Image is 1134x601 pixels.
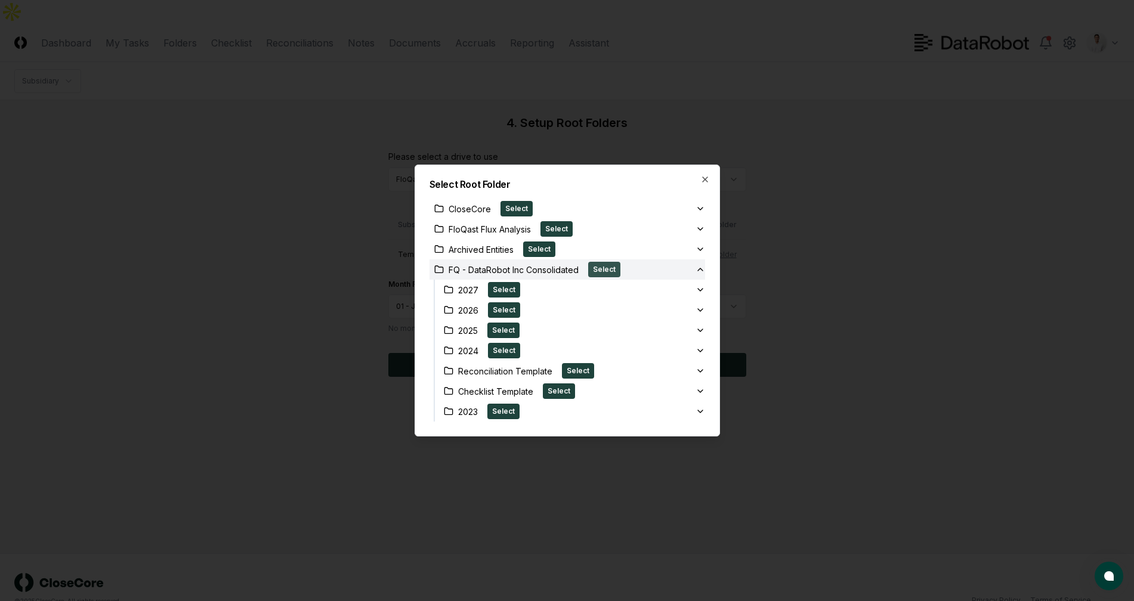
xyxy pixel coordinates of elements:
button: Select [500,201,533,216]
button: 2027Select [439,280,705,300]
button: 2025Select [439,320,705,340]
div: 2024 [444,345,478,357]
div: 2026 [444,304,478,317]
button: Select [488,282,520,298]
button: 2023Select [439,401,705,422]
div: FQ - DataRobot Inc ConsolidatedSelect [430,280,705,422]
button: CloseCoreSelect [430,199,705,219]
div: Reconciliation Template [444,365,552,377]
div: Checklist Template [444,385,533,398]
div: Archived Entities [434,243,514,256]
button: Reconciliation TemplateSelect [439,361,705,381]
div: CloseCore [434,203,491,215]
div: 2027 [444,284,478,296]
button: FloQast Flux AnalysisSelect [430,219,705,239]
button: Select [543,383,575,399]
button: Select [488,302,520,318]
button: Archived EntitiesSelect [430,239,705,259]
button: Select [562,363,594,379]
button: Select [540,221,573,237]
div: FQ - DataRobot Inc Consolidated [434,264,579,276]
button: Select [487,323,520,338]
button: Checklist TemplateSelect [439,381,705,401]
div: FloQast Flux Analysis [434,223,531,236]
div: 2023 [444,405,478,418]
h2: Select Root Folder [430,179,705,189]
button: Select [523,241,555,257]
button: 2024Select [439,340,705,361]
button: Select [588,262,620,277]
button: FQ - DataRobot Inc ConsolidatedSelect [430,259,705,280]
div: 2025 [444,324,478,337]
button: Select [487,404,520,419]
button: Select [488,343,520,358]
button: 2026Select [439,300,705,320]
